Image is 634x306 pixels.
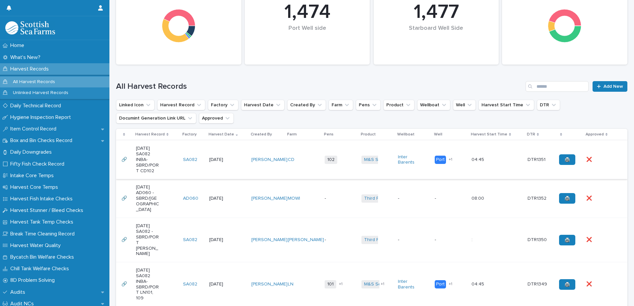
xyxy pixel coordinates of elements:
a: AD060 [183,196,198,201]
p: - [435,237,458,243]
p: [DATE] AD060 -SBRD/[GEOGRAPHIC_DATA] [136,184,159,212]
p: What's New? [8,54,46,61]
p: Farm [287,131,297,138]
p: [DATE] [209,237,233,243]
a: [PERSON_NAME] [251,237,287,243]
a: MOWI [288,196,300,201]
div: Starboard Well Side [385,25,488,46]
a: CD [288,157,294,163]
button: Documint Generation Link URL [116,113,196,124]
p: Factory [182,131,197,138]
p: Harvest Tank Temp Checks [8,219,79,225]
span: + 1 [449,282,452,286]
a: Inter Barents [398,154,421,166]
p: - [435,196,458,201]
p: Well [434,131,442,138]
p: Audits [8,289,31,295]
span: + 1 [381,282,384,286]
p: Unlinked Harvest Records [8,90,74,96]
p: [DATE] [209,281,233,287]
p: DTR [527,131,535,138]
button: Factory [208,100,238,110]
p: [DATE] SA082 INBA-SBRD/PORT LN101, 109 [136,268,159,301]
span: 🖨️ [564,196,570,201]
a: SA082 [183,281,197,287]
p: - [398,196,421,201]
a: Third Party Salmon [364,196,404,201]
a: SA082 [183,157,197,163]
p: Fifty Fish Check Record [8,161,70,167]
a: [PERSON_NAME] [251,281,287,287]
div: Port [435,280,446,288]
p: 🔗 [121,280,128,287]
p: ❌ [586,236,593,243]
tr: 🔗🔗 [DATE] AD060 -SBRD/[GEOGRAPHIC_DATA]AD060 [DATE][PERSON_NAME] MOWI -Third Party Salmon --08:00... [116,179,627,218]
button: Harvest Record [157,100,205,110]
p: Product [361,131,376,138]
p: Box and Bin Checks Record [8,137,78,144]
div: 1,477 [385,0,488,24]
p: Harvest Record [135,131,165,138]
input: Search [526,81,589,92]
p: 🔗 [121,194,128,201]
p: Hygiene Inspection Report [8,114,76,121]
p: 04:45 [472,156,485,163]
p: Created By [251,131,272,138]
button: Well [453,100,476,110]
p: 🔗 [121,236,128,243]
span: 🖨️ [564,282,570,287]
p: ❌ [586,156,593,163]
span: + 1 [449,158,452,162]
a: [PERSON_NAME] [251,157,287,163]
p: Daily Technical Record [8,103,66,109]
span: 🖨️ [564,238,570,242]
p: - [325,237,348,243]
button: Product [383,100,414,110]
button: Harvest Start Time [478,100,534,110]
p: 08:00 [472,194,485,201]
button: Wellboat [417,100,450,110]
a: [PERSON_NAME] [288,237,324,243]
p: DTR1352 [528,194,548,201]
p: Intake Core Temps [8,173,59,179]
span: Add New [603,84,623,89]
button: Approved [199,113,234,124]
a: 🖨️ [559,193,575,204]
p: [DATE] [209,196,233,201]
a: M&S Select [364,157,389,163]
p: Approved [586,131,604,138]
p: Item Control Record [8,126,62,132]
a: M&S Select [364,281,389,287]
p: Harvest Fish Intake Checks [8,196,78,202]
tr: 🔗🔗 [DATE] SA082 INBA-SBRD/PORT CD102SA082 [DATE][PERSON_NAME] CD 102M&S Select Inter Barents Port... [116,140,627,179]
p: Pens [324,131,334,138]
h1: All Harvest Records [116,82,523,91]
p: [DATE] SA082 INBA-SBRD/PORT CD102 [136,146,159,174]
a: [PERSON_NAME] [251,196,287,201]
button: DTR [537,100,560,110]
p: Wellboat [397,131,414,138]
button: Farm [329,100,353,110]
p: [DATE] SA082 -SBRD/PORT [PERSON_NAME] [136,223,159,257]
p: - [398,237,421,243]
p: [DATE] [209,157,233,163]
p: - [325,196,348,201]
p: Harvest Records [8,66,54,72]
a: 🖨️ [559,279,575,290]
a: Add New [593,81,627,92]
span: 🖨️ [564,157,570,162]
p: Home [8,42,30,49]
img: mMrefqRFQpe26GRNOUkG [5,21,55,34]
p: DTR1351 [528,156,547,163]
p: DTR1349 [528,280,548,287]
button: Pens [356,100,381,110]
p: Chill Tank Welfare Checks [8,266,74,272]
button: Created By [287,100,326,110]
p: : [472,236,474,243]
p: Harvest Date [209,131,234,138]
p: ❌ [586,194,593,201]
p: Bycatch Bin Welfare Checks [8,254,79,260]
p: Break Time Cleaning Record [8,231,80,237]
p: ❌ [586,280,593,287]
